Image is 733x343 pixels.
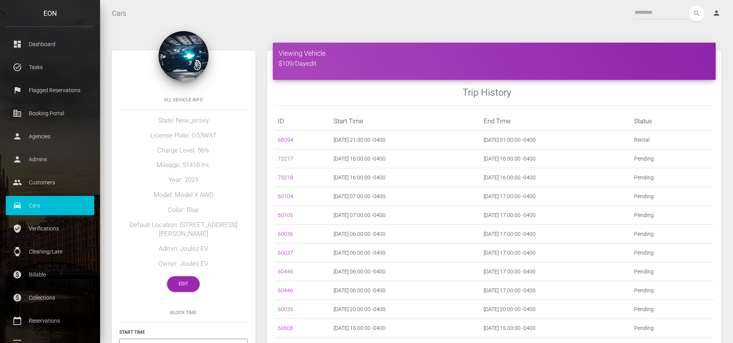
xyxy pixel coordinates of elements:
td: Pending [631,281,714,300]
td: Pending [631,168,714,187]
p: Customers [12,177,88,188]
td: [DATE] 17:00:00 -0400 [481,281,631,300]
h6: Block Time [119,309,248,316]
td: [DATE] 17:00:00 -0400 [481,187,631,206]
p: Cleaning/Late [12,246,88,257]
p: Admins [12,154,88,165]
h5: Mileage: 51418 mi. [119,161,248,170]
td: [DATE] 06:00:00 -0400 [331,244,481,262]
a: 60035 [278,306,293,312]
a: watch Cleaning/Late [6,242,94,261]
td: Pending [631,262,714,281]
img: 106.jpg [159,31,209,81]
button: search [689,6,705,22]
a: edit [306,60,316,67]
td: [DATE] 15:00:00 -0400 [331,319,481,338]
h5: Default Location: [STREET_ADDRESS][PERSON_NAME] [119,220,248,239]
a: corporate_fare Booking Portal [6,104,94,123]
h5: $109/Day [279,59,710,68]
td: [DATE] 21:30:00 -0400 [331,131,481,149]
p: Flagged Reservations [12,85,88,96]
td: Pending [631,225,714,244]
td: [DATE] 01:00:00 -0400 [481,131,631,149]
td: [DATE] 17:00:00 -0400 [481,225,631,244]
p: Verifications [12,223,88,234]
h5: License Plate: G53WAT [119,131,248,140]
a: people Customers [6,173,94,192]
a: 60446 [278,287,293,293]
a: person [707,6,727,21]
a: dashboard Dashboard [6,35,94,54]
td: Pending [631,187,714,206]
a: Edit [167,276,200,292]
td: [DATE] 07:00:00 -0400 [331,187,481,206]
td: Pending [631,244,714,262]
h5: Year: 2023 [119,176,248,185]
td: [DATE] 06:00:00 -0400 [331,225,481,244]
p: Billable [12,269,88,280]
a: paid Collections [6,288,94,307]
a: 68094 [278,137,293,143]
h5: Color: Blue [119,205,248,215]
a: 73218 [278,174,293,181]
a: 60608 [278,325,293,331]
a: paid Billable [6,265,94,284]
p: Reservations [12,315,88,326]
a: task_alt Tasks [6,58,94,77]
td: Rental [631,131,714,149]
h5: Model: Model X AWD [119,191,248,200]
h5: Owner: Joulez EV [119,259,248,268]
h6: All Vehicle Info [119,96,248,103]
td: [DATE] 20:00:00 -0400 [481,300,631,319]
th: ID [275,112,331,131]
h4: Viewing Vehicle [279,48,710,58]
td: [DATE] 16:00:00 -0400 [331,168,481,187]
td: [DATE] 17:00:00 -0400 [481,262,631,281]
p: Cars [12,200,88,211]
td: [DATE] 20:00:00 -0400 [331,300,481,319]
th: End Time [481,112,631,131]
td: [DATE] 06:00:00 -0400 [331,262,481,281]
p: Dashboard [12,38,88,50]
h5: Admin: Joulez EV [119,244,248,254]
td: [DATE] 17:00:00 -0400 [481,206,631,225]
i: person [713,9,720,17]
td: Pending [631,300,714,319]
td: Pending [631,149,714,168]
th: Status [631,112,714,131]
a: verified_user Verifications [6,219,94,238]
p: Agencies [12,131,88,142]
th: Start Time [331,112,481,131]
td: [DATE] 07:00:00 -0400 [331,206,481,225]
h6: Start Time [119,329,248,336]
h5: Charge Level: 56% [119,146,248,155]
td: [DATE] 15:00:00 -0400 [481,319,631,338]
a: 60104 [278,193,293,199]
h3: Trip History [463,86,714,99]
h5: State: New_jersey [119,116,248,125]
td: [DATE] 16:00:00 -0400 [481,168,631,187]
a: calendar_today Reservations [6,311,94,330]
p: Tasks [12,61,88,73]
td: Pending [631,319,714,338]
a: drive_eta Cars [6,196,94,215]
a: person Admins [6,150,94,169]
a: 73217 [278,156,293,162]
a: person Agencies [6,127,94,146]
p: Collections [12,292,88,303]
td: [DATE] 16:00:00 -0400 [481,149,631,168]
td: [DATE] 06:00:00 -0400 [331,281,481,300]
a: 60445 [278,268,293,275]
a: 60105 [278,212,293,218]
a: Cars [112,4,126,23]
a: flag Flagged Reservations [6,81,94,100]
p: Booking Portal [12,108,88,119]
td: Pending [631,206,714,225]
td: [DATE] 16:00:00 -0400 [331,149,481,168]
a: 60036 [278,231,293,237]
a: 60037 [278,250,293,256]
td: [DATE] 17:00:00 -0400 [481,244,631,262]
